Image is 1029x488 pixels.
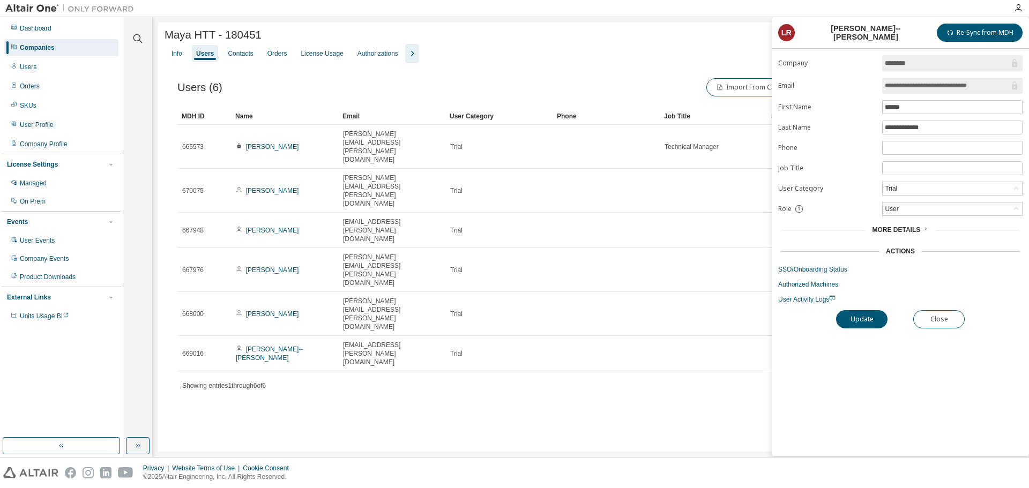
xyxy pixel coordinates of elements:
span: [PERSON_NAME][EMAIL_ADDRESS][PERSON_NAME][DOMAIN_NAME] [343,174,441,208]
div: License Usage [301,49,343,58]
label: User Category [778,184,876,193]
img: Altair One [5,3,139,14]
span: 670075 [182,186,204,195]
span: Trial [450,186,463,195]
div: Company Profile [20,140,68,148]
div: LR [778,24,795,41]
label: Job Title [778,164,876,172]
label: Last Name [778,123,876,132]
div: User Events [20,236,55,245]
div: Email [342,108,441,125]
label: Email [778,81,876,90]
label: First Name [778,103,876,111]
label: Phone [778,144,876,152]
div: Name [235,108,334,125]
img: instagram.svg [83,467,94,478]
span: 668000 [182,310,204,318]
div: On Prem [20,197,46,206]
div: Trial [883,182,1022,195]
span: User Activity Logs [778,296,836,303]
span: Showing entries 1 through 6 of 6 [182,382,266,389]
span: [EMAIL_ADDRESS][PERSON_NAME][DOMAIN_NAME] [343,217,441,243]
button: Close [913,310,965,328]
span: Maya HTT - 180451 [165,29,262,41]
div: Actions [886,247,915,256]
button: Re-Sync from MDH [937,24,1023,42]
div: Orders [267,49,287,58]
a: [PERSON_NAME] [246,227,299,234]
div: SKUs [20,101,36,110]
div: Job Title [664,108,763,125]
div: Users [20,63,36,71]
span: 667976 [182,266,204,274]
label: Company [778,59,876,67]
span: Users (6) [177,81,222,94]
div: Info [171,49,182,58]
p: © 2025 Altair Engineering, Inc. All Rights Reserved. [143,472,295,482]
div: User Profile [20,121,54,129]
div: Privacy [143,464,172,472]
span: Trial [450,226,463,235]
span: More Details [872,226,920,234]
a: Authorized Machines [778,280,1023,289]
div: Phone [557,108,655,125]
div: Product Downloads [20,273,76,281]
img: linkedin.svg [100,467,111,478]
div: [PERSON_NAME]--[PERSON_NAME] [801,24,930,41]
div: External Links [7,293,51,302]
span: Trial [450,310,463,318]
span: 669016 [182,349,204,358]
div: User [883,202,1022,215]
div: License Settings [7,160,58,169]
span: Trial [450,349,463,358]
a: [PERSON_NAME] [246,187,299,194]
span: 667948 [182,226,204,235]
div: Companies [20,43,55,52]
div: Website Terms of Use [172,464,243,472]
div: Managed [20,179,47,187]
div: Trial [883,183,899,194]
button: Update [836,310,888,328]
a: [PERSON_NAME] [246,310,299,318]
div: Status [771,108,940,125]
div: Authorizations [357,49,398,58]
div: Dashboard [20,24,51,33]
img: facebook.svg [65,467,76,478]
span: Role [778,205,792,213]
img: altair_logo.svg [3,467,58,478]
a: [PERSON_NAME] [246,266,299,274]
div: Company Events [20,254,69,263]
span: Trial [450,266,463,274]
span: [PERSON_NAME][EMAIL_ADDRESS][PERSON_NAME][DOMAIN_NAME] [343,253,441,287]
span: 665573 [182,142,204,151]
button: Import From CSV [706,78,788,96]
img: youtube.svg [118,467,133,478]
a: SSO/Onboarding Status [778,265,1023,274]
div: MDH ID [182,108,227,125]
a: [PERSON_NAME]--[PERSON_NAME] [236,346,303,362]
div: Users [196,49,214,58]
div: Cookie Consent [243,464,295,472]
div: Orders [20,82,40,91]
a: [PERSON_NAME] [246,143,299,151]
span: Trial [450,142,463,151]
div: User [883,203,900,215]
span: Units Usage BI [20,312,69,320]
div: Contacts [228,49,253,58]
span: [PERSON_NAME][EMAIL_ADDRESS][PERSON_NAME][DOMAIN_NAME] [343,297,441,331]
div: User Category [450,108,548,125]
span: Technical Manager [665,142,719,151]
span: [EMAIL_ADDRESS][PERSON_NAME][DOMAIN_NAME] [343,341,441,366]
div: Events [7,217,28,226]
span: [PERSON_NAME][EMAIL_ADDRESS][PERSON_NAME][DOMAIN_NAME] [343,130,441,164]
